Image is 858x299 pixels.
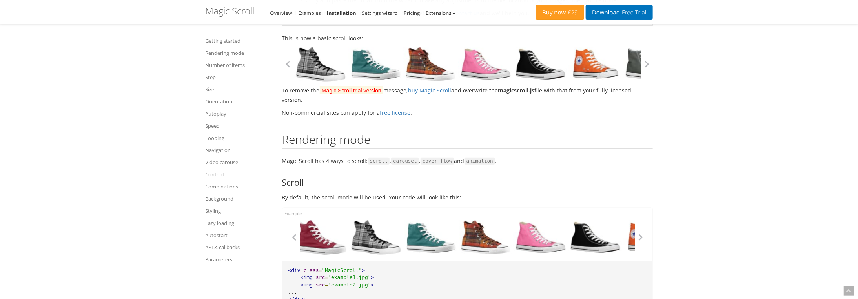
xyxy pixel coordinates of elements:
[371,274,374,280] span: >
[316,282,325,288] span: src
[206,206,272,216] a: Styling
[206,72,272,82] a: Step
[206,133,272,143] a: Looping
[319,267,322,273] span: =
[362,267,365,273] span: >
[206,230,272,240] a: Autostart
[206,182,272,191] a: Combinations
[498,87,534,94] strong: magicscroll.js
[328,282,371,288] span: "example2.jpg"
[206,145,272,155] a: Navigation
[371,282,374,288] span: >
[282,133,653,149] h2: Rendering mode
[206,243,272,252] a: API & callbacks
[536,5,584,20] a: Buy now£29
[380,109,411,116] a: free license
[282,156,653,166] p: Magic Scroll has 4 ways to scroll: , , and .
[408,87,451,94] a: buy Magic Scroll
[282,34,653,43] p: This is how a basic scroll looks:
[206,109,272,118] a: Autoplay
[465,158,495,165] code: animation
[566,9,578,16] span: £29
[362,9,398,16] a: Settings wizard
[206,36,272,45] a: Getting started
[282,108,653,117] p: Non-commercial sites can apply for a .
[586,5,652,20] a: DownloadFree Trial
[325,274,328,280] span: =
[288,289,297,295] span: ...
[282,178,653,187] h3: Scroll
[288,267,301,273] span: <div
[325,282,328,288] span: =
[206,60,272,70] a: Number of items
[404,9,420,16] a: Pricing
[206,97,272,106] a: Orientation
[421,158,454,165] code: cover-flow
[206,121,272,130] a: Speed
[206,218,272,228] a: Lazy loading
[328,274,371,280] span: "example1.jpg"
[206,48,272,58] a: Rendering mode
[322,267,362,273] span: "MagicScroll"
[368,158,390,165] code: scroll
[206,255,272,264] a: Parameters
[620,9,646,16] span: Free Trial
[320,86,384,95] mark: Magic Scroll trial version
[206,170,272,179] a: Content
[270,9,292,16] a: Overview
[316,274,325,280] span: src
[206,194,272,203] a: Background
[298,9,321,16] a: Examples
[304,267,319,273] span: class
[327,9,356,16] a: Installation
[391,158,419,165] code: carousel
[282,86,653,104] p: To remove the message, and overwrite the file with that from your fully licensed version.
[426,9,455,16] a: Extensions
[301,274,313,280] span: <img
[206,158,272,167] a: Video carousel
[282,193,653,202] p: By default, the scroll mode will be used. Your code will look like this:
[206,85,272,94] a: Size
[301,282,313,288] span: <img
[206,6,255,16] h1: Magic Scroll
